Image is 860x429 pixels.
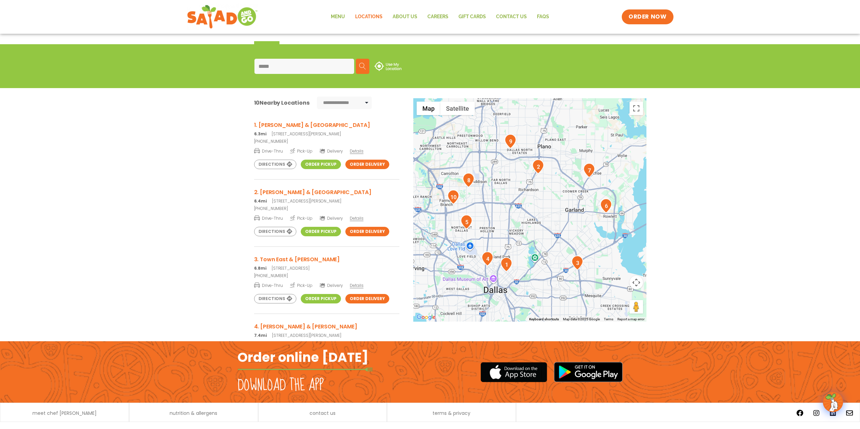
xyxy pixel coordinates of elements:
span: Details [350,148,363,154]
a: meet chef [PERSON_NAME] [32,411,97,415]
img: Google [415,313,437,322]
div: 2 [532,159,544,174]
span: Delivery [319,148,343,154]
span: Details [350,215,363,221]
img: fork [238,368,373,371]
button: Toggle fullscreen view [630,102,643,115]
div: 10 [447,190,459,204]
a: About Us [388,9,422,25]
button: Drag Pegman onto the map to open Street View [630,300,643,314]
div: 3 [571,256,583,270]
a: [PHONE_NUMBER] [254,138,399,144]
span: Pick-Up [290,148,313,154]
h2: Order online [DATE] [238,349,368,366]
strong: 6.3mi [254,131,267,137]
span: Delivery [319,215,343,221]
a: contact us [310,411,336,415]
h3: 1. [PERSON_NAME] & [GEOGRAPHIC_DATA] [254,121,399,129]
img: google_play [554,362,623,382]
h3: 3. Town East & [PERSON_NAME] [254,255,399,264]
a: Order Pickup [301,294,341,303]
a: Drive-Thru Pick-Up Delivery Details [254,146,399,154]
img: search.svg [359,63,366,70]
span: Details [350,283,363,288]
span: Map data ©2025 Google [563,317,600,321]
strong: 6.8mi [254,265,267,271]
a: Careers [422,9,453,25]
a: nutrition & allergens [170,411,217,415]
div: Nearby Locations [254,99,310,107]
div: 1 [500,257,512,272]
a: GIFT CARDS [453,9,491,25]
p: [STREET_ADDRESS][PERSON_NAME] [254,131,399,137]
strong: 6.4mi [254,198,267,204]
button: Show satellite imagery [440,102,475,115]
a: FAQs [532,9,554,25]
span: Pick-Up [290,215,313,221]
nav: Menu [326,9,554,25]
h3: 2. [PERSON_NAME] & [GEOGRAPHIC_DATA] [254,188,399,196]
a: Order Delivery [345,160,389,169]
img: use-location.svg [374,61,401,71]
span: ORDER NOW [629,13,666,21]
a: Locations [350,9,388,25]
div: 4 [482,251,493,266]
p: [STREET_ADDRESS][PERSON_NAME] [254,332,399,339]
p: [STREET_ADDRESS] [254,265,399,271]
h3: 4. [PERSON_NAME] & [PERSON_NAME] [254,322,399,331]
a: Terms (opens in new tab) [604,317,613,321]
a: Contact Us [491,9,532,25]
strong: 7.4mi [254,332,267,338]
a: Open this area in Google Maps (opens a new window) [415,313,437,322]
a: 2. [PERSON_NAME] & [GEOGRAPHIC_DATA] 6.4mi[STREET_ADDRESS][PERSON_NAME] [254,188,399,204]
a: [PHONE_NUMBER] [254,273,399,279]
a: Drive-Thru Pick-Up Delivery Details [254,280,399,289]
p: [STREET_ADDRESS][PERSON_NAME] [254,198,399,204]
div: 7 [583,163,595,178]
span: Drive-Thru [254,215,283,221]
a: Order Delivery [345,294,389,303]
div: 8 [463,173,474,187]
div: 5 [461,215,472,229]
div: 6 [600,198,612,213]
button: Map camera controls [630,276,643,289]
span: Drive-Thru [254,282,283,289]
img: new-SAG-logo-768×292 [187,3,258,30]
a: Order Pickup [301,160,341,169]
a: Directions [254,227,296,236]
a: 1. [PERSON_NAME] & [GEOGRAPHIC_DATA] 6.3mi[STREET_ADDRESS][PERSON_NAME] [254,121,399,137]
a: Order Delivery [345,227,389,236]
button: Show street map [417,102,440,115]
a: Drive-Thru Pick-Up Delivery Details [254,213,399,221]
a: 3. Town East & [PERSON_NAME] 6.8mi[STREET_ADDRESS] [254,255,399,271]
img: appstore [481,361,547,383]
span: Drive-Thru [254,148,283,154]
a: terms & privacy [433,411,470,415]
span: 10 [254,99,260,107]
a: Directions [254,160,296,169]
a: ORDER NOW [622,9,673,24]
img: wpChatIcon [824,393,842,411]
button: Keyboard shortcuts [529,317,559,322]
a: Report a map error [617,317,644,321]
a: [PHONE_NUMBER] [254,206,399,212]
h2: Download the app [238,376,324,395]
a: Directions [254,294,296,303]
span: Pick-Up [290,282,313,289]
a: Menu [326,9,350,25]
div: 9 [505,134,516,149]
span: Delivery [319,283,343,289]
a: 4. [PERSON_NAME] & [PERSON_NAME] 7.4mi[STREET_ADDRESS][PERSON_NAME] [254,322,399,339]
a: Order Pickup [301,227,341,236]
